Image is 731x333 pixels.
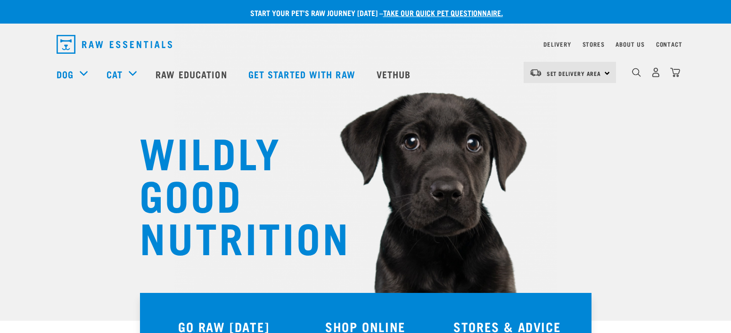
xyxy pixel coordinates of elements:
img: user.png [651,67,661,77]
a: Dog [57,67,74,81]
span: Set Delivery Area [547,72,601,75]
h1: WILDLY GOOD NUTRITION [140,130,328,257]
nav: dropdown navigation [49,31,682,58]
a: Cat [107,67,123,81]
img: home-icon@2x.png [670,67,680,77]
a: Get started with Raw [239,55,367,93]
img: home-icon-1@2x.png [632,68,641,77]
a: take our quick pet questionnaire. [383,10,503,15]
a: Stores [583,42,605,46]
a: About Us [616,42,644,46]
a: Vethub [367,55,423,93]
a: Raw Education [146,55,238,93]
img: Raw Essentials Logo [57,35,172,54]
a: Delivery [543,42,571,46]
img: van-moving.png [529,68,542,77]
a: Contact [656,42,682,46]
